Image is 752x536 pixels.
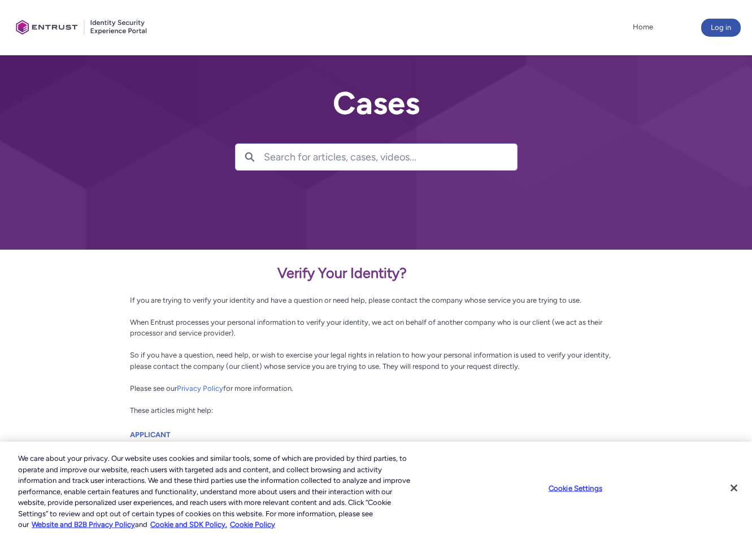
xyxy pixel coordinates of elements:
p: Verify Your Identity? [130,263,622,284]
button: Close [721,476,746,500]
button: Log in [701,19,741,37]
a: Cookie Policy [230,520,275,529]
a: Cookie and SDK Policy. [150,520,227,529]
a: APPLICANT [130,430,171,439]
h2: Cases [235,86,518,121]
a: More information about our cookie policy., opens in a new tab [32,520,135,529]
input: Search for articles, cases, videos... [264,144,517,170]
div: If you are trying to verify your identity and have a question or need help, please contact the co... [130,263,622,416]
a: Home [630,19,656,36]
button: Search [236,144,264,170]
a: Privacy Policy [177,384,223,393]
div: We care about your privacy. Our website uses cookies and similar tools, some of which are provide... [18,453,414,530]
button: Cookie Settings [540,477,611,499]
